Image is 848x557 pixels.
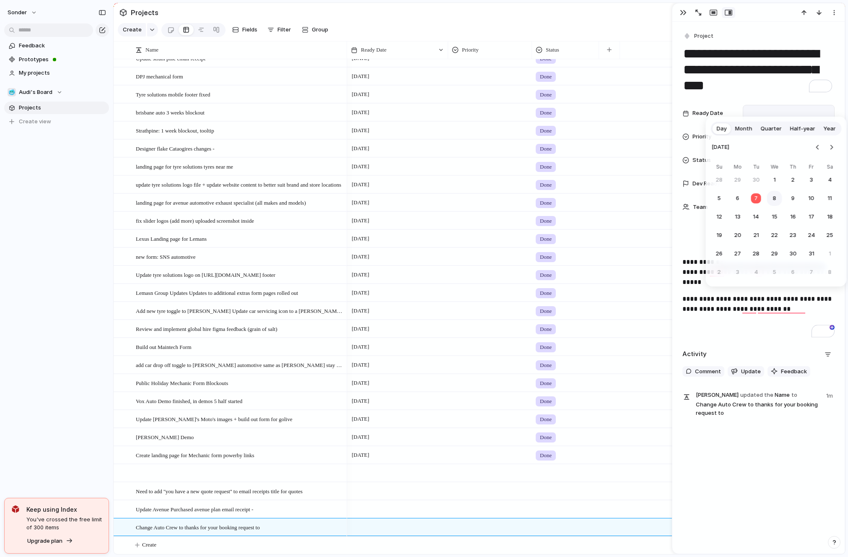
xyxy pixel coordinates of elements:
button: Friday, October 10th, 2025 [804,191,819,206]
table: October 2025 [712,163,838,280]
button: Saturday, October 4th, 2025 [822,172,838,187]
th: Friday [804,163,819,172]
button: Sunday, October 12th, 2025 [712,209,727,224]
button: Wednesday, October 8th, 2025 [767,191,782,206]
button: Friday, November 7th, 2025 [804,265,819,280]
button: Monday, October 20th, 2025 [730,228,745,243]
button: Wednesday, October 15th, 2025 [767,209,782,224]
button: Thursday, October 16th, 2025 [786,209,801,224]
th: Monday [730,163,745,172]
button: Thursday, October 2nd, 2025 [786,172,801,187]
button: Friday, October 17th, 2025 [804,209,819,224]
button: Monday, October 13th, 2025 [730,209,745,224]
button: Sunday, October 26th, 2025 [712,246,727,261]
button: Saturday, November 1st, 2025 [822,246,838,261]
button: Tuesday, November 4th, 2025 [749,265,764,280]
button: Sunday, October 5th, 2025 [712,191,727,206]
button: Friday, October 31st, 2025 [804,246,819,261]
span: Month [735,125,752,133]
button: Tuesday, September 30th, 2025 [749,172,764,187]
button: Wednesday, November 5th, 2025 [767,265,782,280]
button: Today, Tuesday, October 7th, 2025 [749,191,764,206]
button: Monday, September 29th, 2025 [730,172,745,187]
button: Monday, November 3rd, 2025 [730,265,745,280]
button: Saturday, November 8th, 2025 [822,265,838,280]
button: Thursday, October 30th, 2025 [786,246,801,261]
button: Tuesday, October 28th, 2025 [749,246,764,261]
button: Monday, October 27th, 2025 [730,246,745,261]
span: Day [717,125,727,133]
button: Thursday, November 6th, 2025 [786,265,801,280]
button: Thursday, October 9th, 2025 [786,191,801,206]
span: Year [824,125,836,133]
button: Tuesday, October 14th, 2025 [749,209,764,224]
button: Go to the Previous Month [812,141,824,153]
button: Year [819,122,840,135]
span: Half-year [790,125,815,133]
th: Tuesday [749,163,764,172]
button: Tuesday, October 21st, 2025 [749,228,764,243]
button: Day [713,122,731,135]
button: Sunday, September 28th, 2025 [712,172,727,187]
button: Saturday, October 25th, 2025 [822,228,838,243]
th: Thursday [786,163,801,172]
button: Wednesday, October 29th, 2025 [767,246,782,261]
button: Saturday, October 11th, 2025 [822,191,838,206]
button: Wednesday, October 1st, 2025 [767,172,782,187]
button: Wednesday, October 22nd, 2025 [767,228,782,243]
th: Wednesday [767,163,782,172]
button: Monday, October 6th, 2025 [730,191,745,206]
span: Quarter [761,125,782,133]
button: Month [731,122,757,135]
button: Quarter [757,122,786,135]
th: Sunday [712,163,727,172]
button: Go to the Next Month [826,141,838,153]
button: Sunday, October 19th, 2025 [712,228,727,243]
button: Half-year [786,122,819,135]
button: Sunday, November 2nd, 2025 [712,265,727,280]
button: Friday, October 3rd, 2025 [804,172,819,187]
button: Friday, October 24th, 2025 [804,228,819,243]
span: [DATE] [712,138,729,156]
button: Saturday, October 18th, 2025 [822,209,838,224]
th: Saturday [822,163,838,172]
button: Thursday, October 23rd, 2025 [786,228,801,243]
